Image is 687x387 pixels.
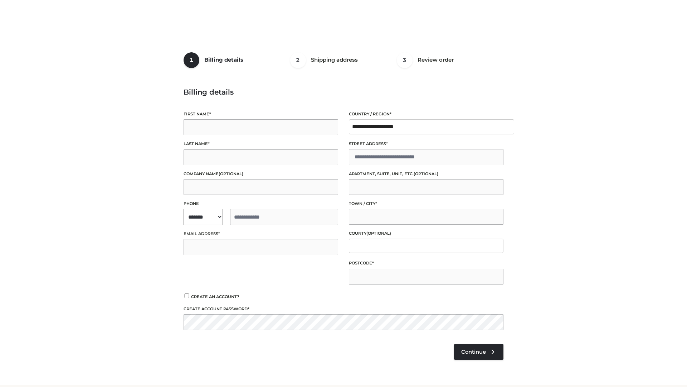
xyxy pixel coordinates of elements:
span: Shipping address [311,56,358,63]
label: Create account password [184,306,503,312]
span: (optional) [414,171,438,176]
label: First name [184,111,338,118]
span: Billing details [204,56,243,63]
input: Create an account? [184,293,190,298]
span: (optional) [219,171,243,176]
span: 3 [397,52,413,68]
label: County [349,230,503,237]
label: Street address [349,140,503,147]
label: Country / Region [349,111,503,118]
label: Email address [184,230,338,237]
label: Phone [184,200,338,207]
label: Town / City [349,200,503,207]
label: Apartment, suite, unit, etc. [349,171,503,177]
span: Continue [461,349,486,355]
span: (optional) [366,231,391,236]
span: 1 [184,52,199,68]
span: 2 [290,52,306,68]
label: Last name [184,140,338,147]
h3: Billing details [184,88,503,96]
span: Create an account? [191,294,239,299]
a: Continue [454,344,503,360]
label: Company name [184,171,338,177]
span: Review order [418,56,454,63]
label: Postcode [349,260,503,267]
